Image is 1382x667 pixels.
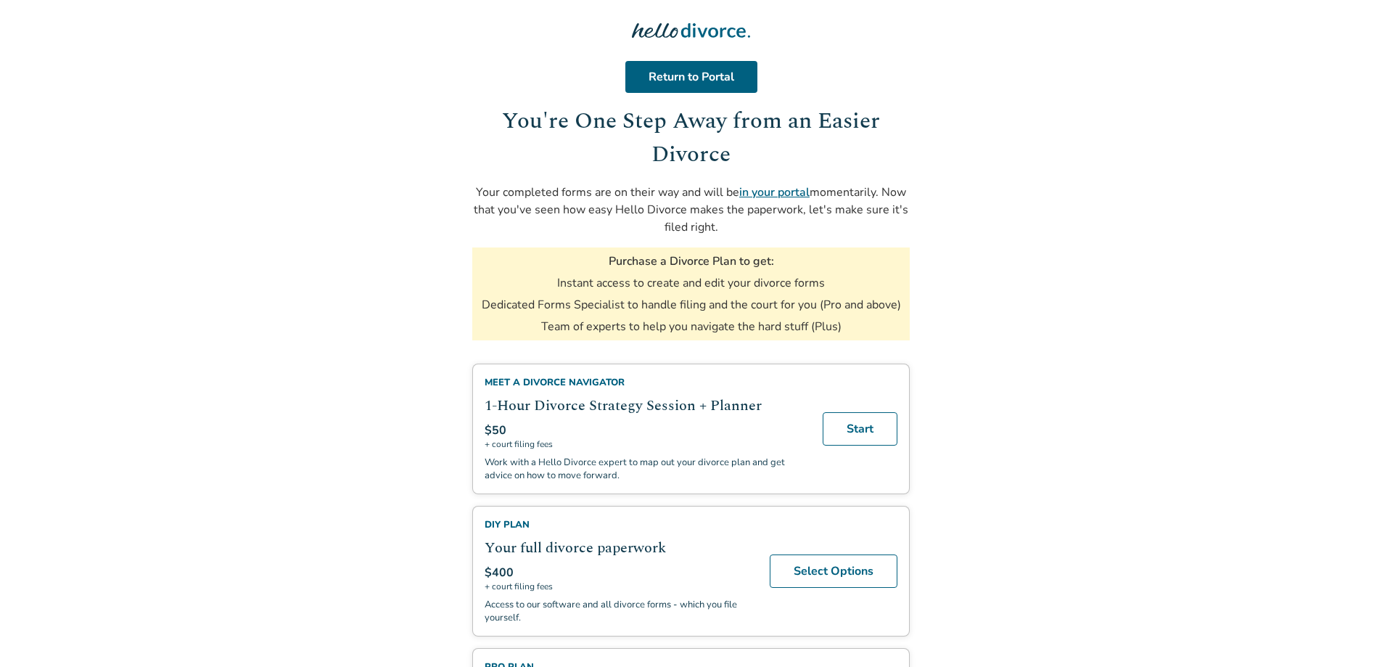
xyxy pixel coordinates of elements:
[472,184,910,236] p: Your completed forms are on their way and will be momentarily. Now that you've seen how easy Hell...
[485,537,752,559] h2: Your full divorce paperwork
[485,376,805,389] div: Meet a divorce navigator
[625,61,757,93] a: Return to Portal
[482,297,901,313] li: Dedicated Forms Specialist to handle filing and the court for you (Pro and above)
[823,412,897,446] a: Start
[485,422,506,438] span: $50
[630,377,640,387] span: info
[609,253,774,269] h3: Purchase a Divorce Plan to get:
[485,438,805,450] span: + court filing fees
[557,275,825,291] li: Instant access to create and edit your divorce forms
[485,518,752,531] div: DIY Plan
[541,319,842,335] li: Team of experts to help you navigate the hard stuff (Plus)
[535,520,545,529] span: info
[485,598,752,624] p: Access to our software and all divorce forms - which you file yourself.
[485,581,752,592] span: + court filing fees
[770,555,897,588] a: Select Options
[739,184,810,200] a: in your portal
[485,395,805,417] h2: 1-Hour Divorce Strategy Session + Planner
[485,565,514,581] span: $400
[485,456,805,482] p: Work with a Hello Divorce expert to map out your divorce plan and get advice on how to move forward.
[472,105,910,172] h1: You're One Step Away from an Easier Divorce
